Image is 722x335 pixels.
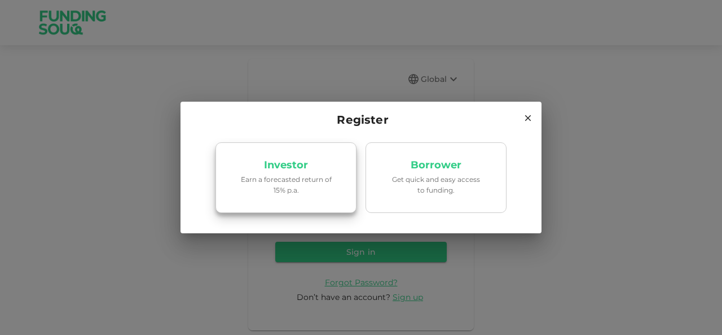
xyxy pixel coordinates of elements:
a: InvestorEarn a forecasted return of 15% p.a. [215,142,356,214]
p: Borrower [411,160,461,171]
p: Earn a forecasted return of 15% p.a. [238,174,334,195]
a: BorrowerGet quick and easy access to funding. [366,142,507,214]
p: Get quick and easy access to funding. [388,174,484,195]
span: Register [333,111,388,129]
p: Investor [264,160,308,171]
